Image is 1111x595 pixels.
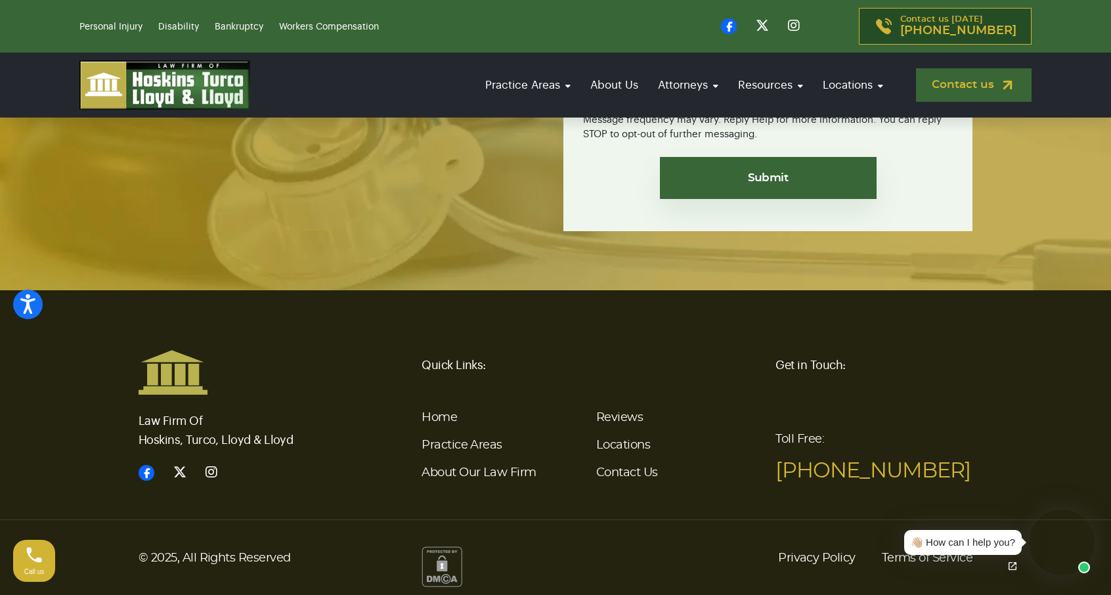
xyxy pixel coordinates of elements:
a: Personal Injury [79,22,142,32]
p: Contact us [DATE] [900,15,1016,37]
img: Hoskins and Turco Logo [139,349,207,395]
span: Call us [24,568,45,575]
input: Submit [660,157,877,199]
a: [PHONE_NUMBER] [775,460,970,481]
a: Open chat [999,552,1026,580]
p: © 2025, All Rights Reserved [139,546,406,570]
a: Attorneys [651,66,725,104]
h6: Get in Touch: [775,349,972,381]
p: Law Firm Of Hoskins, Turco, Lloyd & Lloyd [139,395,336,450]
a: Locations [596,439,650,451]
a: Home [422,412,457,424]
a: Terms of Service [882,546,972,570]
a: About Us [584,66,645,104]
a: Contact us [DATE][PHONE_NUMBER] [859,8,1032,45]
a: Contact us [916,68,1032,102]
p: Toll Free: [775,424,972,487]
img: Content Protection by DMCA.com [422,546,462,587]
a: Privacy Policy [778,546,855,570]
a: Reviews [596,412,643,424]
span: [PHONE_NUMBER] [900,24,1016,37]
a: Practice Areas [479,66,577,104]
img: logo [79,60,250,110]
a: Resources [731,66,810,104]
a: Contact Us [596,467,658,479]
div: 👋🏼 How can I help you? [911,535,1015,550]
a: Locations [816,66,890,104]
h6: Quick Links: [422,349,760,381]
a: Workers Compensation [279,22,379,32]
a: About Our Law Firm [422,467,536,479]
a: Practice Areas [422,439,502,451]
a: Content Protection by DMCA.com [422,561,462,571]
a: Bankruptcy [215,22,263,32]
a: Disability [158,22,199,32]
